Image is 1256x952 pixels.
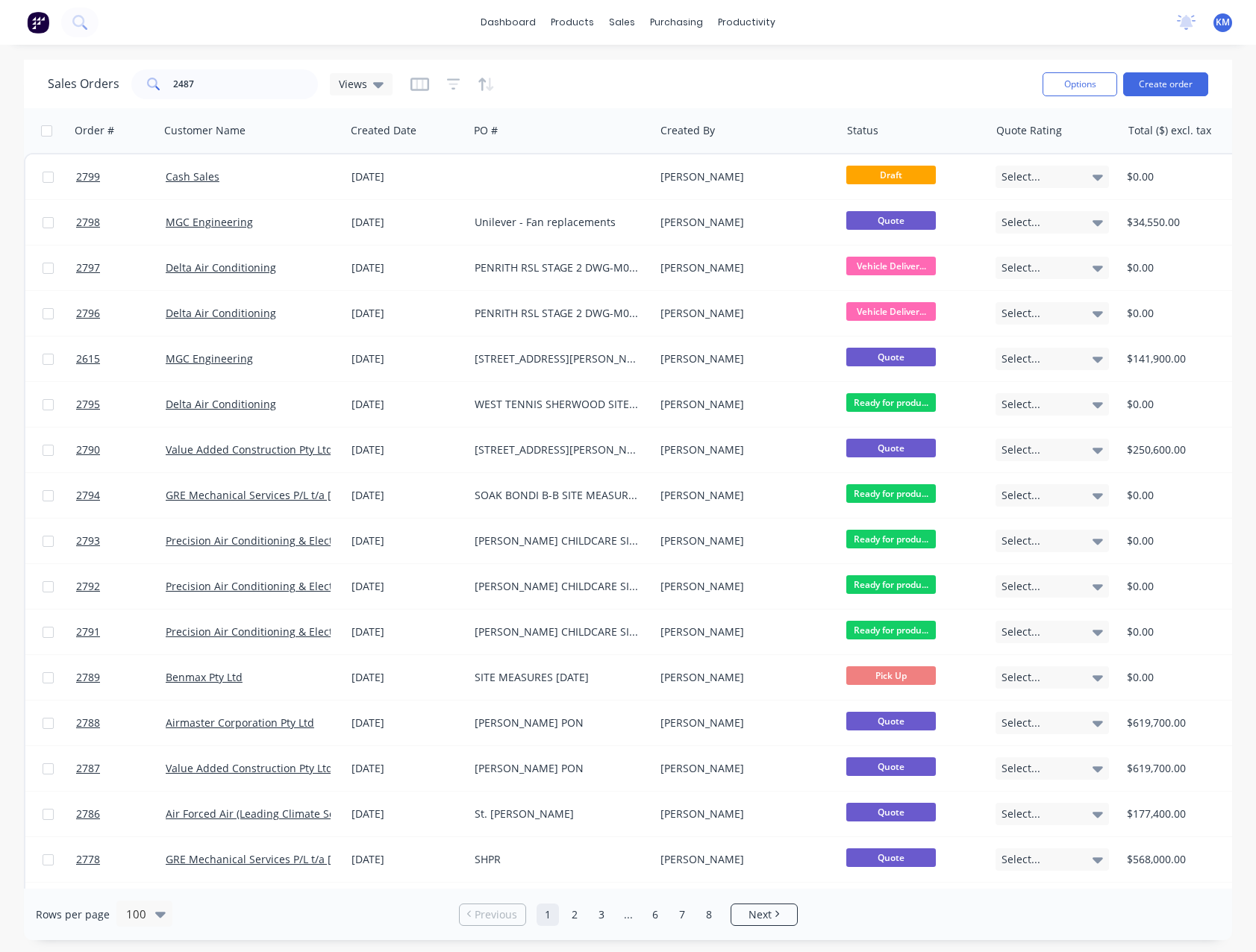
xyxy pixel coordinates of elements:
[1002,761,1040,776] span: Select...
[846,848,936,867] span: Quote
[1216,16,1230,29] span: KM
[352,533,463,548] div: [DATE]
[166,260,276,275] a: Delta Air Conditioning
[76,442,100,457] span: 2790
[617,904,640,926] a: Jump forward
[660,169,826,184] div: [PERSON_NAME]
[1002,807,1040,821] span: Select...
[166,852,508,866] a: GRE Mechanical Services P/L t/a [PERSON_NAME] & [PERSON_NAME]
[660,488,826,503] div: [PERSON_NAME]
[352,442,463,457] div: [DATE]
[1002,533,1040,548] span: Select...
[76,883,166,927] a: 2785
[846,621,936,639] span: Ready for produ...
[76,473,166,518] a: 2794
[660,761,826,776] div: [PERSON_NAME]
[698,904,720,926] a: Page 8
[660,579,826,594] div: [PERSON_NAME]
[846,803,936,821] span: Quote
[475,533,640,548] div: [PERSON_NAME] CHILDCARE SITE MEASURES [DATE]
[166,169,219,184] a: Cash Sales
[76,761,100,776] span: 2787
[76,397,100,412] span: 2795
[173,69,319,99] input: Search...
[846,348,936,366] span: Quote
[1043,72,1117,96] button: Options
[846,575,936,594] span: Ready for produ...
[76,746,166,791] a: 2787
[164,123,246,138] div: Customer Name
[76,533,100,548] span: 2793
[166,488,508,502] a: GRE Mechanical Services P/L t/a [PERSON_NAME] & [PERSON_NAME]
[537,904,559,926] a: Page 1 is your current page
[846,211,936,230] span: Quote
[48,77,119,91] h1: Sales Orders
[660,533,826,548] div: [PERSON_NAME]
[846,757,936,776] span: Quote
[76,837,166,882] a: 2778
[166,533,391,548] a: Precision Air Conditioning & Electrical Pty Ltd
[643,11,710,34] div: purchasing
[475,907,517,922] span: Previous
[36,907,110,922] span: Rows per page
[846,712,936,730] span: Quote
[352,715,463,730] div: [DATE]
[76,715,100,730] span: 2788
[996,123,1062,138] div: Quote Rating
[76,670,100,685] span: 2789
[352,488,463,503] div: [DATE]
[749,907,772,922] span: Next
[76,488,100,503] span: 2794
[76,579,100,594] span: 2792
[166,215,253,229] a: MGC Engineering
[475,351,640,366] div: [STREET_ADDRESS][PERSON_NAME]
[660,397,826,412] div: [PERSON_NAME]
[846,302,936,321] span: Vehicle Deliver...
[352,670,463,685] div: [DATE]
[166,306,276,320] a: Delta Air Conditioning
[166,442,333,457] a: Value Added Construction Pty Ltd
[475,442,640,457] div: [STREET_ADDRESS][PERSON_NAME]
[660,670,826,685] div: [PERSON_NAME]
[352,351,463,366] div: [DATE]
[543,11,602,34] div: products
[76,564,166,609] a: 2792
[474,123,498,138] div: PO #
[339,76,367,92] span: Views
[1123,72,1208,96] button: Create order
[1002,260,1040,275] span: Select...
[475,715,640,730] div: [PERSON_NAME] PON
[1002,624,1040,639] span: Select...
[473,11,543,34] a: dashboard
[475,624,640,639] div: [PERSON_NAME] CHILDCARE SITE MEASURES [DATE]
[475,670,640,685] div: SITE MEASURES [DATE]
[76,382,166,427] a: 2795
[475,761,640,776] div: [PERSON_NAME] PON
[660,123,715,138] div: Created By
[352,215,463,230] div: [DATE]
[660,351,826,366] div: [PERSON_NAME]
[1002,397,1040,412] span: Select...
[27,11,49,34] img: Factory
[76,154,166,199] a: 2799
[76,792,166,836] a: 2786
[660,215,826,230] div: [PERSON_NAME]
[166,397,276,411] a: Delta Air Conditioning
[76,519,166,563] a: 2793
[475,579,640,594] div: [PERSON_NAME] CHILDCARE SITE MEASURES [DATE]
[475,260,640,275] div: PENRITH RSL STAGE 2 DWG-M01 REV-8 RUN C - RUN D
[590,904,613,926] a: Page 3
[76,306,100,321] span: 2796
[352,761,463,776] div: [DATE]
[846,484,936,503] span: Ready for produ...
[602,11,643,34] div: sales
[76,852,100,867] span: 2778
[75,123,114,138] div: Order #
[846,530,936,548] span: Ready for produ...
[352,397,463,412] div: [DATE]
[731,907,797,922] a: Next page
[76,610,166,654] a: 2791
[846,257,936,275] span: Vehicle Deliver...
[166,624,391,639] a: Precision Air Conditioning & Electrical Pty Ltd
[1002,442,1040,457] span: Select...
